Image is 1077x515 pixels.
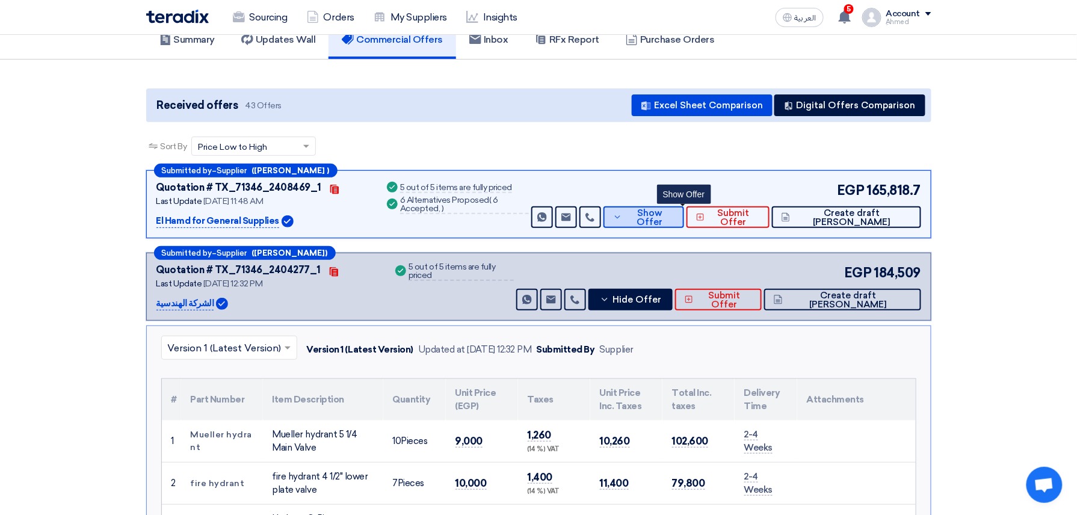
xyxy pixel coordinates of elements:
a: Updates Wall [228,20,329,59]
a: Commercial Offers [329,20,456,59]
div: Quotation # TX_71346_2408469_1 [156,180,322,195]
span: Submit Offer [696,291,751,309]
span: ) [442,203,444,214]
span: 6 Accepted, [400,195,498,214]
b: ([PERSON_NAME] ) [252,167,330,174]
span: Price Low to High [198,141,267,153]
span: EGP [844,263,872,283]
th: Item Description [263,379,383,421]
span: Hide Offer [613,295,661,304]
b: ([PERSON_NAME]) [252,249,328,257]
button: العربية [776,8,824,27]
div: – [154,246,336,260]
span: Submit Offer [708,209,760,227]
th: Attachments [797,379,916,421]
div: – [154,164,338,177]
span: 1,400 [528,471,553,484]
h5: Updates Wall [241,34,315,46]
span: Show Offer [625,209,674,227]
a: My Suppliers [364,4,457,31]
span: 184,509 [874,263,921,283]
p: El Hamd for General Supplies [156,214,280,229]
h5: Commercial Offers [342,34,443,46]
span: العربية [795,14,816,22]
button: Show Offer [603,206,684,228]
span: 2-4 Weeks [744,471,773,496]
span: [DATE] 12:32 PM [203,279,263,289]
span: 10,260 [600,435,630,448]
span: Last Update [156,196,202,206]
h5: Purchase Orders [626,34,715,46]
span: ( [489,195,492,205]
button: Create draft [PERSON_NAME] [772,206,921,228]
div: Account [886,9,921,19]
span: [DATE] 11:48 AM [203,196,264,206]
div: 5 out of 5 items are fully priced [409,263,514,281]
h5: Summary [159,34,215,46]
span: 2-4 Weeks [744,429,773,454]
div: ِAhmed [886,19,931,25]
div: Mueller hydrant 5 1/4 Main Valve [273,428,374,455]
span: Last Update [156,279,202,289]
div: 6 Alternatives Proposed [400,196,529,214]
img: profile_test.png [862,8,881,27]
span: Supplier [217,249,247,257]
span: 9,000 [455,435,483,448]
span: 10 [393,436,401,446]
span: 5 [844,4,854,14]
span: 79,800 [672,477,705,490]
img: Verified Account [216,298,228,310]
a: Insights [457,4,527,31]
a: Purchase Orders [613,20,728,59]
td: 2 [162,462,181,504]
td: Mueller hydrant [181,421,263,463]
th: Delivery Time [735,379,797,421]
button: Submit Offer [687,206,770,228]
span: Create draft [PERSON_NAME] [786,291,912,309]
img: Verified Account [282,215,294,227]
span: 43 Offers [245,100,282,111]
div: fire hydrant 4 1/2" lower plate valve [273,470,374,497]
th: Quantity [383,379,446,421]
a: Orders [297,4,364,31]
div: Quotation # TX_71346_2404277_1 [156,263,321,277]
span: 102,600 [672,435,709,448]
button: Hide Offer [588,289,672,310]
td: 1 [162,421,181,463]
button: Submit Offer [675,289,762,310]
th: # [162,379,181,421]
h5: RFx Report [535,34,599,46]
button: Digital Offers Comparison [774,94,925,116]
span: 7 [393,478,398,489]
a: Inbox [456,20,522,59]
h5: Inbox [469,34,508,46]
span: 10,000 [455,477,487,490]
span: Received offers [157,97,238,114]
span: Supplier [217,167,247,174]
th: Part Number [181,379,263,421]
span: 165,818.7 [867,180,921,200]
img: Teradix logo [146,10,209,23]
button: Excel Sheet Comparison [632,94,773,116]
th: Taxes [518,379,590,421]
span: 11,400 [600,477,629,490]
td: Pieces [383,421,446,463]
span: Submitted by [162,167,212,174]
div: Show Offer [657,185,711,204]
div: Version 1 (Latest Version) [307,343,414,357]
span: Submitted by [162,249,212,257]
th: Unit Price (EGP) [446,379,518,421]
div: (14 %) VAT [528,445,581,455]
span: 1,260 [528,429,552,442]
td: fire hydrant [181,462,263,504]
a: RFx Report [522,20,613,59]
div: (14 %) VAT [528,487,581,497]
th: Total Inc. taxes [662,379,735,421]
a: Sourcing [223,4,297,31]
div: 5 out of 5 items are fully priced [400,183,512,193]
span: Sort By [161,140,187,153]
div: Submitted By [537,343,595,357]
div: Updated at [DATE] 12:32 PM [418,343,532,357]
th: Unit Price Inc. Taxes [590,379,662,421]
td: Pieces [383,462,446,504]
